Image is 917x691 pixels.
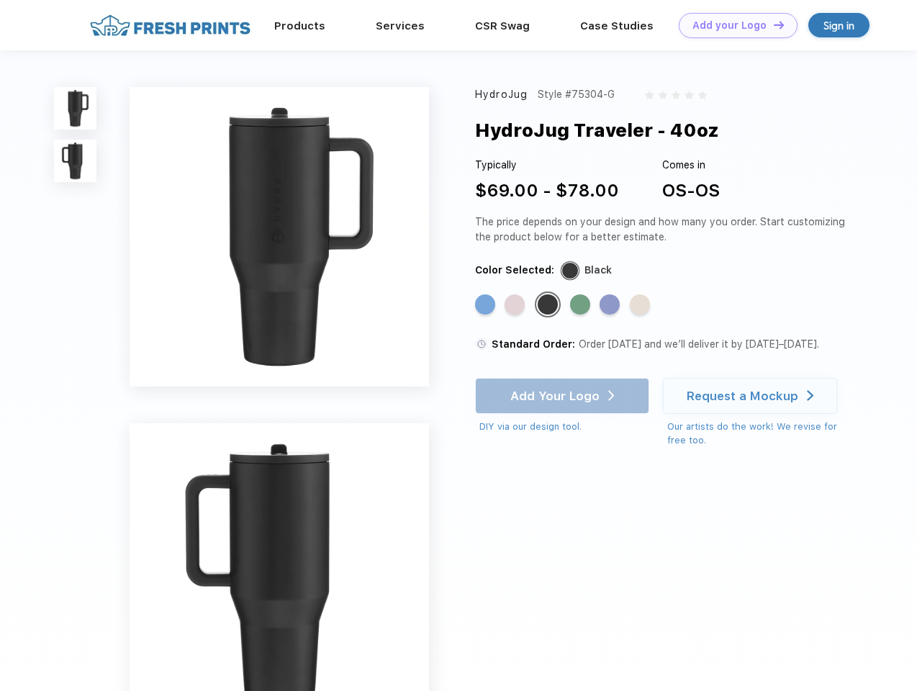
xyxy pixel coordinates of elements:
[807,390,813,401] img: white arrow
[685,91,693,99] img: gray_star.svg
[659,91,667,99] img: gray_star.svg
[538,294,558,315] div: Black
[687,389,798,403] div: Request a Mockup
[692,19,767,32] div: Add your Logo
[130,87,429,387] img: func=resize&h=640
[579,338,819,350] span: Order [DATE] and we’ll deliver it by [DATE]–[DATE].
[475,158,619,173] div: Typically
[475,294,495,315] div: Riptide
[475,117,719,144] div: HydroJug Traveler - 40oz
[475,214,851,245] div: The price depends on your design and how many you order. Start customizing the product below for ...
[475,178,619,204] div: $69.00 - $78.00
[667,420,851,448] div: Our artists do the work! We revise for free too.
[584,263,612,278] div: Black
[475,263,554,278] div: Color Selected:
[492,338,575,350] span: Standard Order:
[600,294,620,315] div: Peri
[54,87,96,130] img: func=resize&h=100
[538,87,615,102] div: Style #75304-G
[630,294,650,315] div: Cream
[774,21,784,29] img: DT
[505,294,525,315] div: Pink Sand
[274,19,325,32] a: Products
[672,91,680,99] img: gray_star.svg
[662,178,720,204] div: OS-OS
[662,158,720,173] div: Comes in
[54,140,96,182] img: func=resize&h=100
[570,294,590,315] div: Sage
[645,91,654,99] img: gray_star.svg
[808,13,869,37] a: Sign in
[475,87,528,102] div: HydroJug
[475,338,488,351] img: standard order
[479,420,649,434] div: DIY via our design tool.
[698,91,707,99] img: gray_star.svg
[86,13,255,38] img: fo%20logo%202.webp
[823,17,854,34] div: Sign in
